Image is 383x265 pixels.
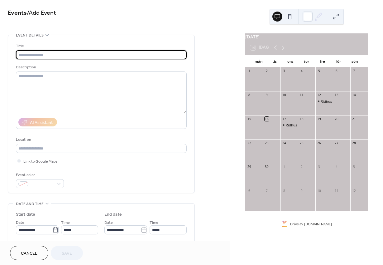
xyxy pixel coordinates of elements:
a: Events [8,7,27,19]
span: Date [104,219,113,226]
span: Time [61,219,70,226]
div: 9 [299,189,304,193]
div: 23 [265,141,269,145]
span: Event details [16,32,44,39]
div: Ridhus stängt 15.30-16.30 [315,99,333,104]
div: 5 [352,165,356,169]
div: 9 [265,93,269,97]
div: Location [16,136,185,143]
div: 2 [299,165,304,169]
div: 6 [247,189,251,193]
div: 25 [299,141,304,145]
div: Ridhus stängt 15.30-18.00 [280,123,298,127]
div: 13 [334,93,339,97]
div: ons [282,56,299,67]
div: Drivs av [290,221,332,226]
button: Cancel [10,246,48,260]
span: Cancel [21,250,37,257]
div: 22 [247,141,251,145]
div: 26 [317,141,321,145]
div: 30 [265,165,269,169]
div: 27 [334,141,339,145]
div: 24 [282,141,286,145]
span: Time [150,219,158,226]
div: sön [347,56,363,67]
div: lör [331,56,347,67]
div: 17 [282,117,286,121]
div: 29 [247,165,251,169]
div: 10 [282,93,286,97]
div: fre [314,56,331,67]
span: / Add Event [27,7,56,19]
div: 12 [317,93,321,97]
div: Start date [16,211,35,218]
div: 11 [334,189,339,193]
div: 7 [352,69,356,73]
div: 20 [334,117,339,121]
div: 14 [352,93,356,97]
div: 3 [282,69,286,73]
div: 28 [352,141,356,145]
div: 18 [299,117,304,121]
div: 16 [265,117,269,121]
div: Event color [16,172,63,178]
div: mån [250,56,266,67]
div: 5 [317,69,321,73]
div: 8 [282,189,286,193]
div: Description [16,64,185,71]
div: Ridhus stängt 15.30-18.00 [286,123,327,127]
span: Date [16,219,24,226]
div: Title [16,43,185,49]
div: 1 [247,69,251,73]
div: End date [104,211,122,218]
div: 19 [317,117,321,121]
div: 15 [247,117,251,121]
div: 2 [265,69,269,73]
div: 6 [334,69,339,73]
div: 12 [352,189,356,193]
div: 7 [265,189,269,193]
div: [DATE] [245,33,368,40]
span: Date and time [16,201,44,207]
div: 3 [317,165,321,169]
div: 21 [352,117,356,121]
div: 4 [299,69,304,73]
div: Ridhus stängt 15.30-16.30 [321,99,361,104]
a: [DOMAIN_NAME] [304,221,332,226]
div: 4 [334,165,339,169]
div: tor [299,56,315,67]
div: 11 [299,93,304,97]
div: 1 [282,165,286,169]
div: tis [266,56,283,67]
div: 8 [247,93,251,97]
span: Link to Google Maps [23,158,58,165]
div: 10 [317,189,321,193]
